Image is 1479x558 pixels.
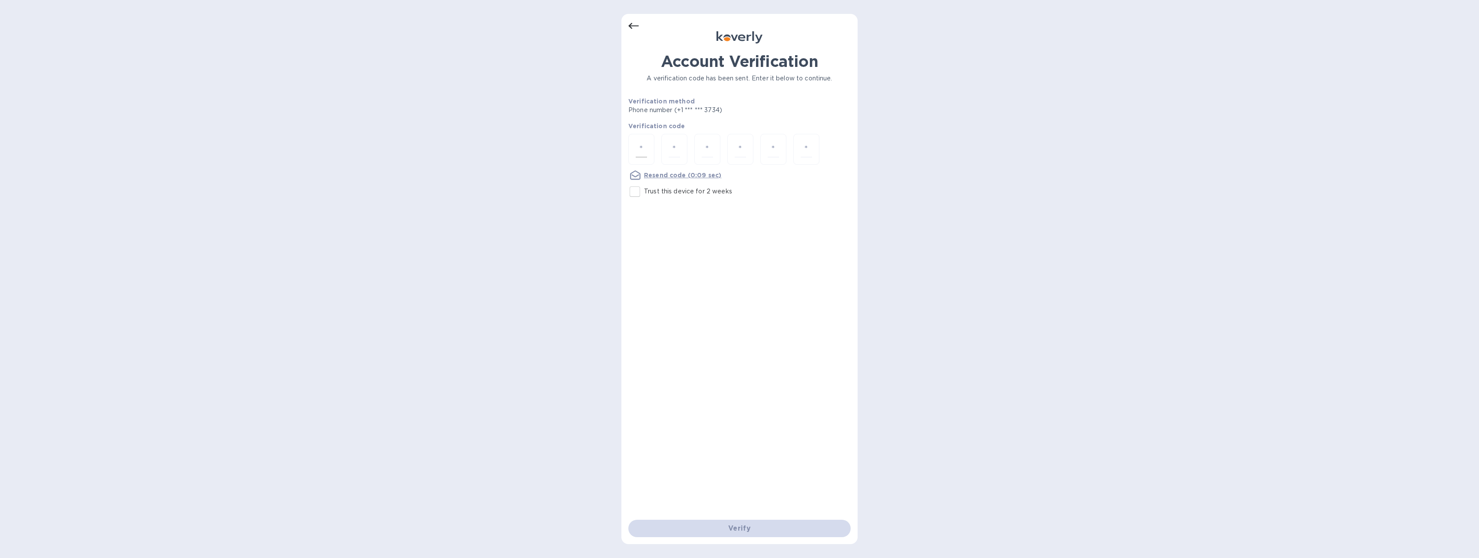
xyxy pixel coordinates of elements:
p: A verification code has been sent. Enter it below to continue. [628,74,851,83]
h1: Account Verification [628,52,851,70]
p: Trust this device for 2 weeks [644,187,732,196]
p: Phone number (+1 *** *** 3734) [628,106,789,115]
b: Verification method [628,98,695,105]
p: Verification code [628,122,851,130]
u: Resend code (0:09 sec) [644,172,721,179]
